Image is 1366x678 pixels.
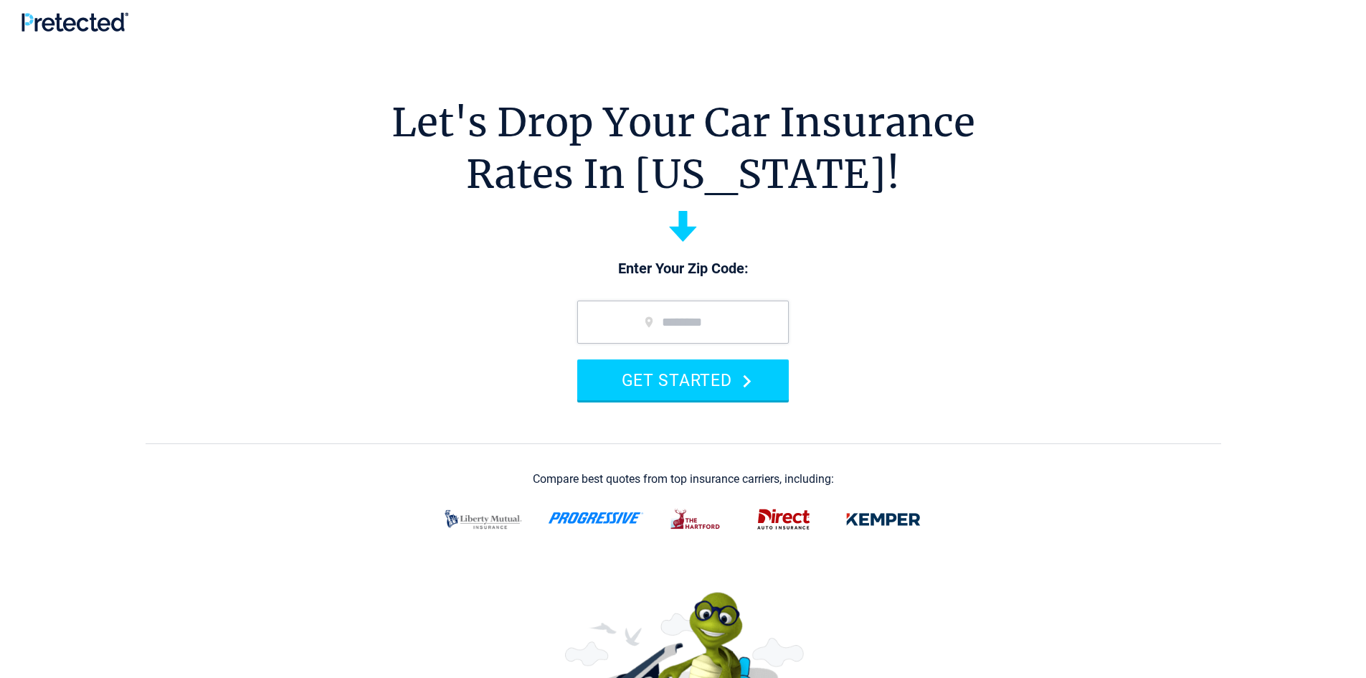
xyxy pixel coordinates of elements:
img: progressive [548,512,644,524]
p: Enter Your Zip Code: [563,259,803,279]
h1: Let's Drop Your Car Insurance Rates In [US_STATE]! [392,97,975,200]
img: thehartford [661,501,731,538]
div: Compare best quotes from top insurance carriers, including: [533,473,834,486]
button: GET STARTED [577,359,789,400]
img: Pretected Logo [22,12,128,32]
input: zip code [577,301,789,344]
img: direct [749,501,819,538]
img: kemper [836,501,931,538]
img: liberty [436,501,531,538]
